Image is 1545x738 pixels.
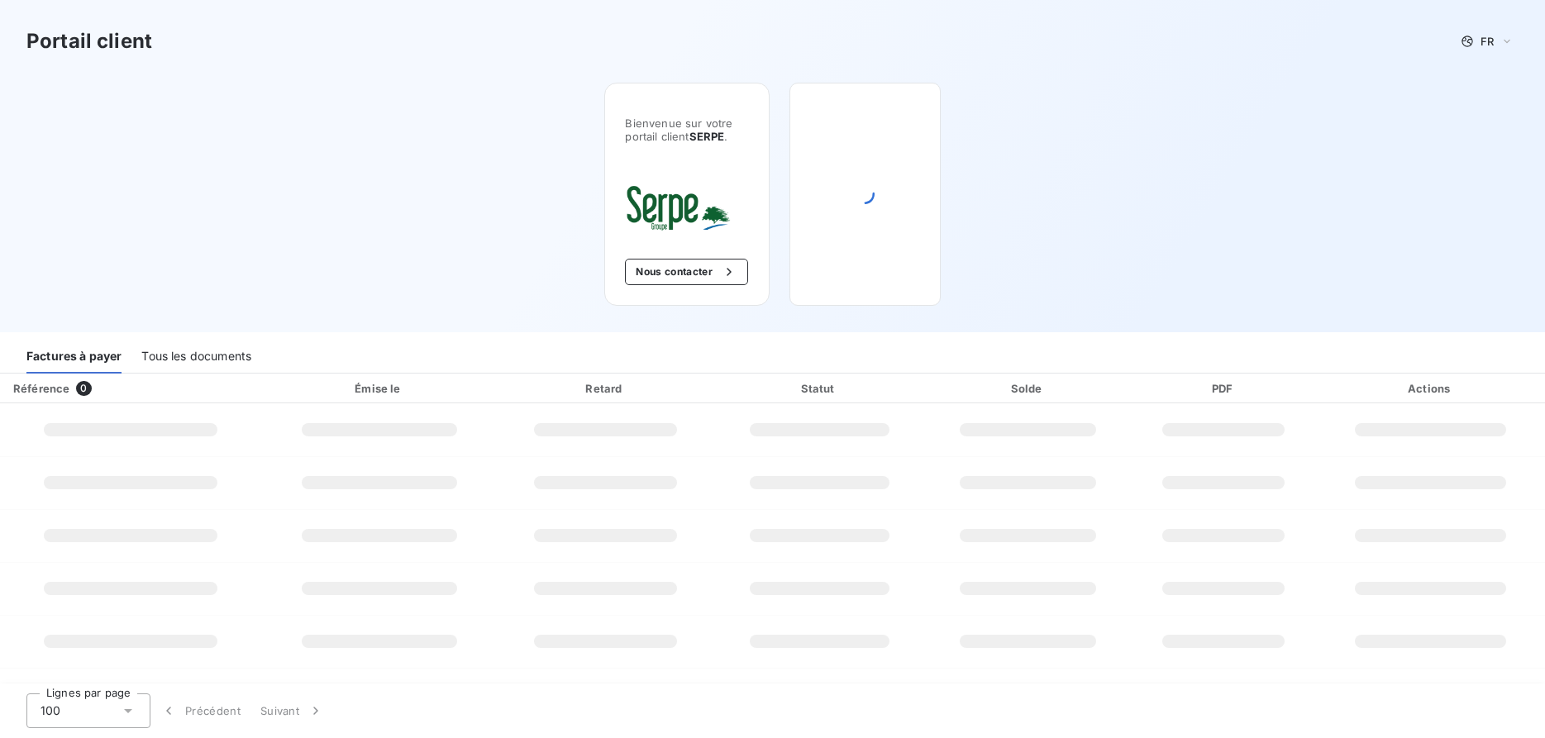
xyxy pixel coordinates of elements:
[141,339,251,374] div: Tous les documents
[625,259,747,285] button: Nous contacter
[1134,380,1313,397] div: PDF
[689,130,725,143] span: SERPE
[26,26,152,56] h3: Portail client
[500,380,710,397] div: Retard
[625,183,731,232] img: Company logo
[1481,35,1494,48] span: FR
[13,382,69,395] div: Référence
[41,702,60,719] span: 100
[717,380,922,397] div: Statut
[265,380,494,397] div: Émise le
[1319,380,1542,397] div: Actions
[250,693,334,728] button: Suivant
[928,380,1128,397] div: Solde
[150,693,250,728] button: Précédent
[26,339,122,374] div: Factures à payer
[76,381,91,396] span: 0
[625,117,748,143] span: Bienvenue sur votre portail client .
